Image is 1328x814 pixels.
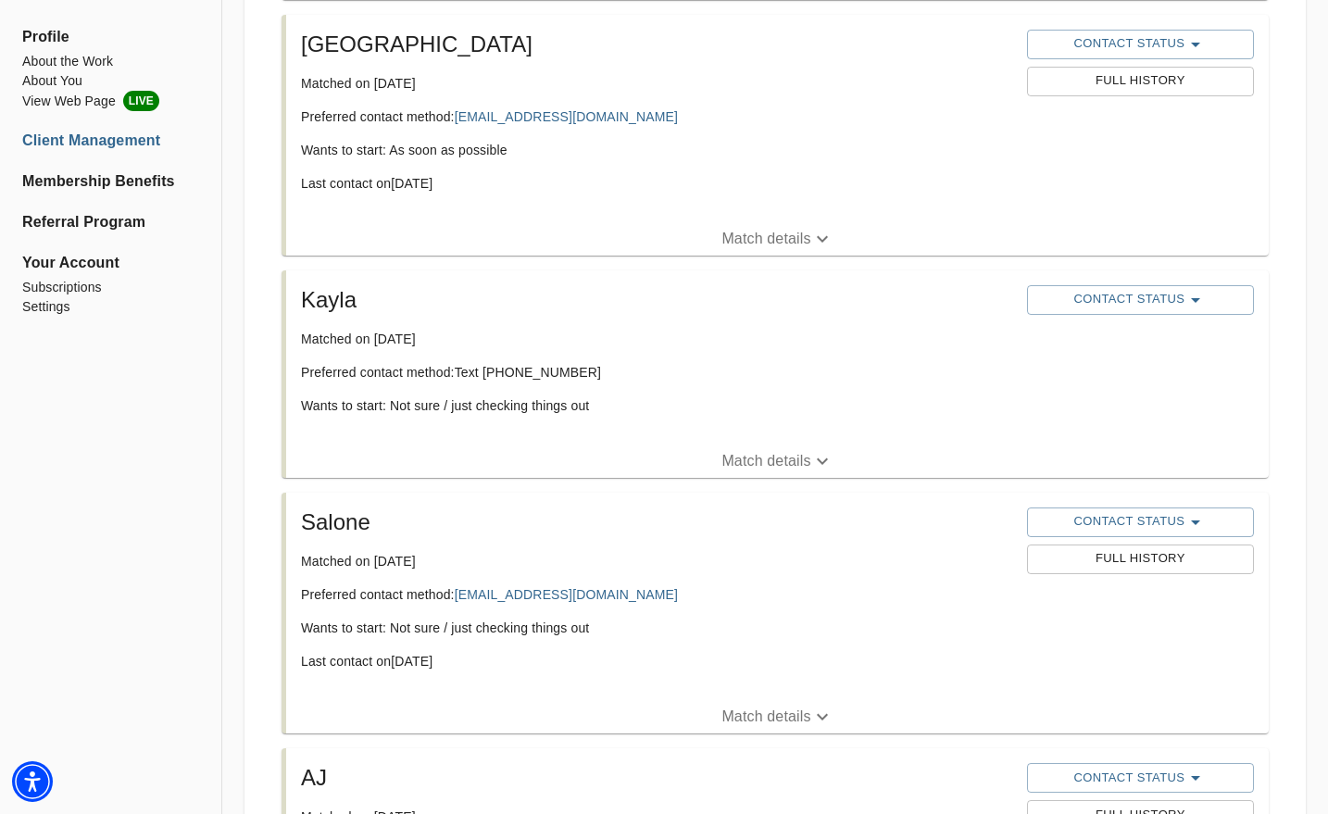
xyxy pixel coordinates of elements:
a: Membership Benefits [22,170,199,193]
span: Contact Status [1036,33,1245,56]
button: Match details [286,222,1269,256]
h5: AJ [301,763,1012,793]
span: Profile [22,26,199,48]
p: Match details [721,450,810,472]
p: Last contact on [DATE] [301,652,1012,670]
p: Match details [721,706,810,728]
a: Referral Program [22,211,199,233]
p: Preferred contact method: Text [PHONE_NUMBER] [301,363,1012,382]
p: Wants to start: Not sure / just checking things out [301,396,1012,415]
a: View Web PageLIVE [22,91,199,111]
a: Settings [22,297,199,317]
p: Matched on [DATE] [301,330,1012,348]
p: Match details [721,228,810,250]
span: Your Account [22,252,199,274]
p: Wants to start: As soon as possible [301,141,1012,159]
button: Contact Status [1027,30,1254,59]
h5: [GEOGRAPHIC_DATA] [301,30,1012,59]
h5: Kayla [301,285,1012,315]
button: Contact Status [1027,507,1254,537]
a: [EMAIL_ADDRESS][DOMAIN_NAME] [455,587,678,602]
p: Last contact on [DATE] [301,174,1012,193]
span: Contact Status [1036,289,1245,311]
span: Full History [1036,548,1245,570]
a: Client Management [22,130,199,152]
button: Match details [286,700,1269,733]
button: Contact Status [1027,763,1254,793]
p: Matched on [DATE] [301,552,1012,570]
p: Preferred contact method: [301,107,1012,126]
span: Contact Status [1036,767,1245,789]
span: LIVE [123,91,159,111]
p: Preferred contact method: [301,585,1012,604]
p: Matched on [DATE] [301,74,1012,93]
div: Accessibility Menu [12,761,53,802]
a: About the Work [22,52,199,71]
li: View Web Page [22,91,199,111]
button: Match details [286,445,1269,478]
span: Contact Status [1036,511,1245,533]
button: Contact Status [1027,285,1254,315]
a: Subscriptions [22,278,199,297]
a: [EMAIL_ADDRESS][DOMAIN_NAME] [455,109,678,124]
button: Full History [1027,545,1254,574]
h5: Salone [301,507,1012,537]
a: About You [22,71,199,91]
p: Wants to start: Not sure / just checking things out [301,619,1012,637]
span: Full History [1036,70,1245,92]
button: Full History [1027,67,1254,96]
